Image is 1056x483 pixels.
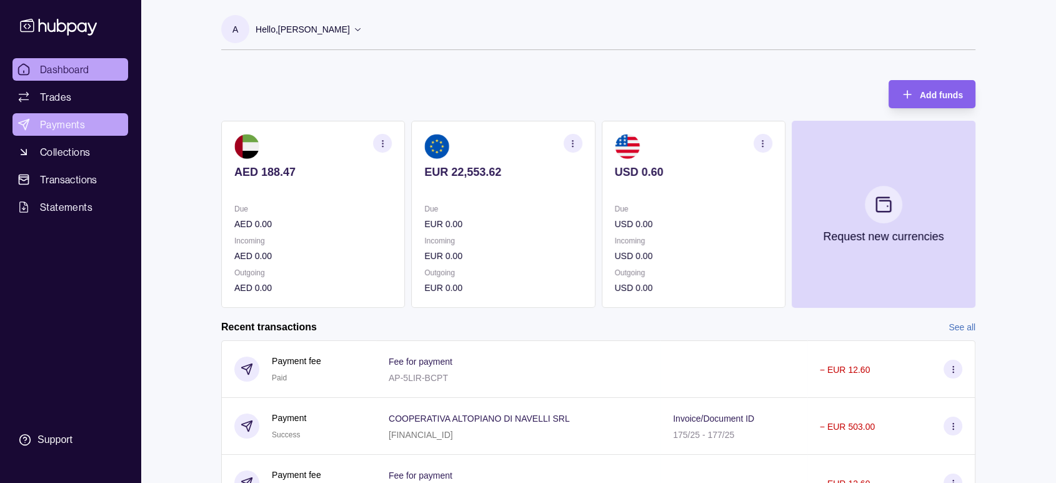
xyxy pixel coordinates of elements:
img: eu [424,134,449,159]
p: [FINANCIAL_ID] [389,430,453,440]
span: Payments [40,117,85,132]
span: Dashboard [40,62,89,77]
p: Outgoing [234,266,392,280]
p: Outgoing [424,266,582,280]
span: Paid [272,374,287,382]
p: COOPERATIVA ALTOPIANO DI NAVELLI SRL [389,414,570,424]
h2: Recent transactions [221,320,317,334]
span: Trades [40,89,71,104]
a: See all [949,320,975,334]
a: Dashboard [12,58,128,81]
p: AED 0.00 [234,249,392,263]
p: AED 188.47 [234,165,392,179]
span: Statements [40,200,92,215]
span: Transactions [40,172,97,187]
p: EUR 0.00 [424,249,582,263]
p: A [232,23,238,36]
p: Due [234,202,392,216]
p: Fee for payment [389,357,452,367]
p: − EUR 12.60 [820,365,870,375]
p: EUR 22,553.62 [424,165,582,179]
p: Payment [272,411,306,425]
p: EUR 0.00 [424,217,582,231]
img: ae [234,134,259,159]
p: Due [615,202,772,216]
p: Hello, [PERSON_NAME] [256,23,350,36]
p: Request new currencies [823,230,944,243]
p: USD 0.00 [615,249,772,263]
p: Incoming [615,234,772,248]
p: 175/25 - 177/25 [673,430,734,440]
p: AP-5LIR-BCPT [389,373,448,383]
a: Trades [12,86,128,108]
img: us [615,134,640,159]
button: Add funds [889,80,975,108]
p: Invoice/Document ID [673,414,754,424]
div: Support [37,433,72,447]
span: Success [272,430,300,439]
p: Payment fee [272,354,321,368]
p: AED 0.00 [234,217,392,231]
p: Incoming [424,234,582,248]
p: EUR 0.00 [424,281,582,295]
span: Collections [40,145,90,160]
p: AED 0.00 [234,281,392,295]
a: Support [12,427,128,453]
p: Incoming [234,234,392,248]
p: − EUR 503.00 [820,422,875,432]
p: Outgoing [615,266,772,280]
p: USD 0.00 [615,281,772,295]
p: Due [424,202,582,216]
p: USD 0.60 [615,165,772,179]
p: Fee for payment [389,470,452,480]
p: USD 0.00 [615,217,772,231]
a: Payments [12,113,128,136]
a: Transactions [12,168,128,191]
p: Payment fee [272,468,321,482]
button: Request new currencies [792,121,975,308]
a: Collections [12,141,128,163]
span: Add funds [920,90,963,100]
a: Statements [12,196,128,218]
